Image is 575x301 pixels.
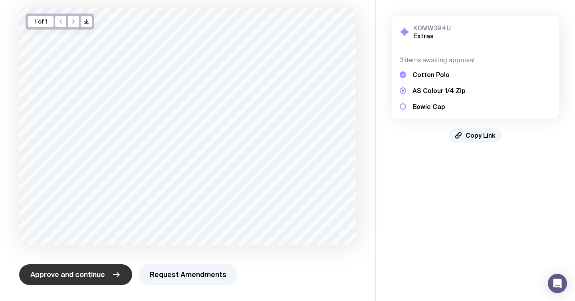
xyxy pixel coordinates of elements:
[400,56,551,64] h4: 3 items awaiting approval
[30,270,105,279] span: Approve and continue
[412,87,466,95] h5: AS Colour 1/4 Zip
[81,16,92,27] button: />/>
[412,103,466,111] h5: Bowie Cap
[449,128,502,143] button: Copy Link
[466,131,496,139] span: Copy Link
[548,274,567,293] div: Open Intercom Messenger
[84,20,89,24] g: /> />
[28,16,54,27] div: 1 of 1
[412,71,466,79] h5: Cotton Polo
[139,264,238,285] button: Request Amendments
[413,24,451,32] h3: K0MW394U
[19,264,132,285] button: Approve and continue
[413,32,451,40] h2: Extras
